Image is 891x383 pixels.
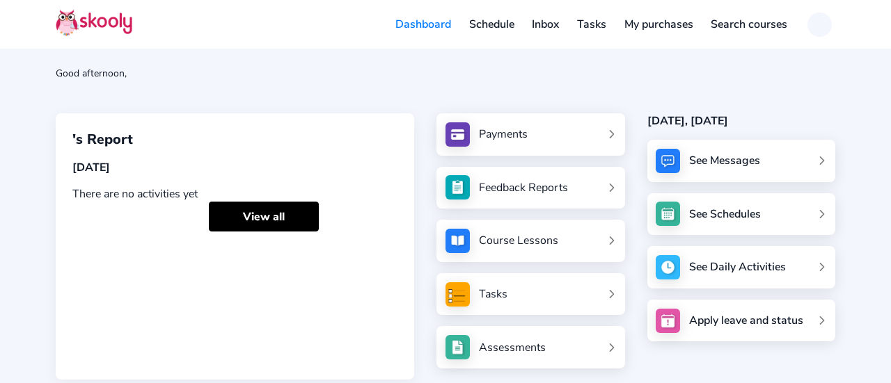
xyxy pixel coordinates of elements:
div: [DATE], [DATE] [647,113,835,129]
img: messages.jpg [656,149,680,173]
a: Tasks [568,13,615,35]
a: Payments [445,122,616,147]
span: 's Report [72,130,133,149]
a: My purchases [615,13,702,35]
div: See Messages [689,153,760,168]
img: payments.jpg [445,122,470,147]
div: Assessments [479,340,546,355]
a: Dashboard [386,13,460,35]
img: see_atten.jpg [445,175,470,199]
div: Good afternoon, [56,67,835,80]
a: Search courses [702,13,796,35]
div: Payments [479,127,528,142]
div: See Schedules [689,206,761,222]
img: Skooly [56,9,132,36]
div: Course Lessons [479,233,558,248]
a: Course Lessons [445,229,616,253]
a: Feedback Reports [445,175,616,199]
div: Feedback Reports [479,180,568,195]
img: tasksForMpWeb.png [445,282,470,307]
div: Tasks [479,286,507,302]
img: apply_leave.jpg [656,309,680,333]
img: activity.jpg [656,255,680,279]
img: schedule.jpg [656,202,680,226]
img: assessments.jpg [445,335,470,359]
a: See Daily Activities [647,246,835,288]
a: View all [209,202,319,231]
a: Schedule [460,13,523,35]
a: Inbox [523,13,569,35]
a: Assessments [445,335,616,359]
a: Apply leave and status [647,300,835,342]
div: Apply leave and status [689,313,803,328]
div: There are no activities yet [72,186,397,202]
a: See Schedules [647,193,835,236]
img: courses.jpg [445,229,470,253]
a: Tasks [445,282,616,307]
div: See Daily Activities [689,259,786,275]
div: [DATE] [72,160,397,175]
